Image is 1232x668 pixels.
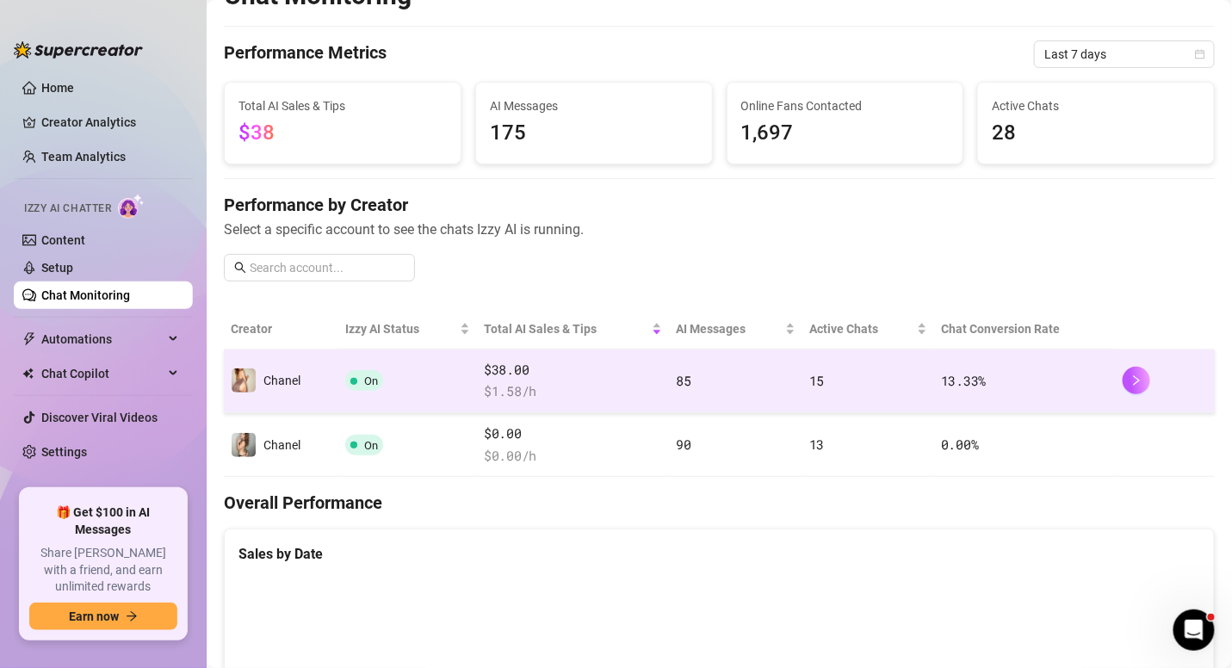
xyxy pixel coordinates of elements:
img: AI Chatter [118,194,145,219]
th: Chat Conversion Rate [934,309,1116,349]
a: Chat Monitoring [41,288,130,302]
a: Settings [41,445,87,459]
span: $38 [238,121,275,145]
button: right [1123,367,1150,394]
a: Content [41,233,85,247]
th: AI Messages [669,309,802,349]
span: Automations [41,325,164,353]
span: $38.00 [484,360,662,380]
h4: Performance Metrics [224,40,387,68]
h4: Performance by Creator [224,193,1215,217]
span: Earn now [69,609,119,623]
span: Chanel [263,438,300,452]
th: Total AI Sales & Tips [477,309,669,349]
th: Active Chats [802,309,934,349]
span: right [1130,374,1142,387]
span: Izzy AI Chatter [24,201,111,217]
span: Total AI Sales & Tips [484,319,648,338]
span: On [364,374,378,387]
span: $0.00 [484,424,662,444]
span: $ 0.00 /h [484,446,662,467]
a: Team Analytics [41,150,126,164]
span: AI Messages [490,96,698,115]
span: 1,697 [741,117,950,150]
img: Chanel [232,433,256,457]
span: Last 7 days [1044,41,1204,67]
h4: Overall Performance [224,491,1215,515]
span: Total AI Sales & Tips [238,96,447,115]
span: Chanel [263,374,300,387]
span: AI Messages [676,319,782,338]
span: On [364,439,378,452]
span: 🎁 Get $100 in AI Messages [29,504,177,538]
span: 175 [490,117,698,150]
img: logo-BBDzfeDw.svg [14,41,143,59]
input: Search account... [250,258,405,277]
a: Creator Analytics [41,108,179,136]
span: Share [PERSON_NAME] with a friend, and earn unlimited rewards [29,545,177,596]
span: 15 [809,372,824,389]
img: Chat Copilot [22,368,34,380]
span: Active Chats [992,96,1200,115]
span: Select a specific account to see the chats Izzy AI is running. [224,219,1215,240]
span: 0.00 % [941,436,979,453]
span: Izzy AI Status [345,319,456,338]
button: Earn nowarrow-right [29,603,177,630]
span: 28 [992,117,1200,150]
th: Izzy AI Status [338,309,477,349]
span: 90 [676,436,690,453]
a: Discover Viral Videos [41,411,158,424]
span: arrow-right [126,610,138,622]
iframe: Intercom live chat [1173,609,1215,651]
span: thunderbolt [22,332,36,346]
span: 13.33 % [941,372,986,389]
span: $ 1.58 /h [484,381,662,402]
a: Home [41,81,74,95]
span: Online Fans Contacted [741,96,950,115]
th: Creator [224,309,338,349]
div: Sales by Date [238,543,1200,565]
img: Chanel [232,368,256,393]
span: Chat Copilot [41,360,164,387]
span: 85 [676,372,690,389]
a: Setup [41,261,73,275]
span: Active Chats [809,319,913,338]
span: 13 [809,436,824,453]
span: calendar [1195,49,1205,59]
span: search [234,262,246,274]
